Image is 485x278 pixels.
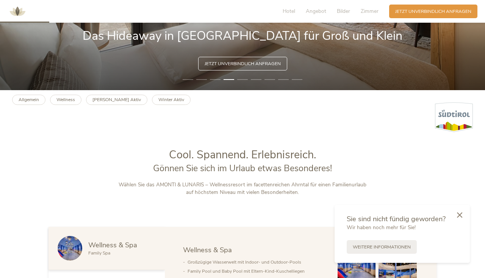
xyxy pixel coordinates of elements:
[6,9,29,13] a: AMONTI & LUNARIS Wellnessresort
[19,97,39,103] b: Allgemein
[88,250,110,256] span: Family Spa
[353,244,411,250] span: Weitere Informationen
[337,8,350,15] span: Bilder
[361,8,379,15] span: Zimmer
[395,8,471,15] span: Jetzt unverbindlich anfragen
[347,214,446,223] span: Sie sind nicht fündig geworden?
[205,61,281,67] span: Jetzt unverbindlich anfragen
[283,8,295,15] span: Hotel
[50,95,81,105] a: Wellness
[86,95,147,105] a: [PERSON_NAME] Aktiv
[152,95,191,105] a: Winter Aktiv
[92,97,141,103] b: [PERSON_NAME] Aktiv
[153,162,332,174] span: Gönnen Sie sich im Urlaub etwas Besonderes!
[188,267,325,276] li: Family Pool und Baby Pool mit Eltern-Kind-Kuschelliegen
[347,224,416,231] span: Wir haben noch mehr für Sie!
[116,181,369,197] p: Wählen Sie das AMONTI & LUNARIS – Wellnessresort im facettenreichen Ahrntal für einen Familienurl...
[306,8,326,15] span: Angebot
[88,240,137,250] span: Wellness & Spa
[12,95,45,105] a: Allgemein
[169,147,316,162] span: Cool. Spannend. Erlebnisreich.
[56,97,75,103] b: Wellness
[347,240,417,254] a: Weitere Informationen
[435,102,473,132] img: Südtirol
[183,245,232,255] span: Wellness & Spa
[188,258,325,267] li: Großzügige Wasserwelt mit Indoor- und Outdoor-Pools
[158,97,184,103] b: Winter Aktiv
